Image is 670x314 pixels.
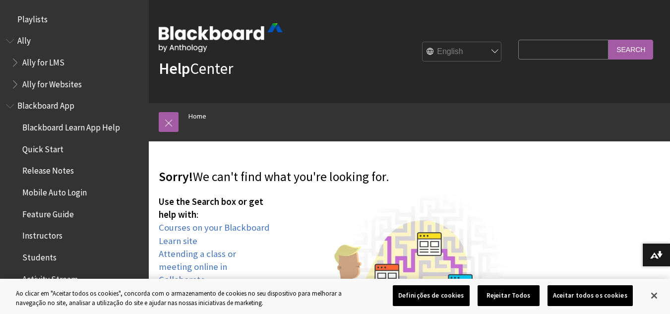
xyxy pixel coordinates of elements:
span: Blackboard App [17,98,74,111]
span: Use the Search box or get help with [159,196,263,220]
span: Students [22,249,57,262]
strong: Help [159,59,190,78]
p: : [159,195,513,299]
span: Playlists [17,11,48,24]
span: Activity Stream [22,271,78,284]
img: Blackboard by Anthology [159,23,283,52]
button: Definições de cookies [393,285,470,306]
a: Home [188,110,206,123]
nav: Book outline for Anthology Ally Help [6,33,143,93]
span: Ally [17,33,31,46]
nav: Book outline for Playlists [6,11,143,28]
span: Sorry! [159,169,193,185]
p: We can't find what you're looking for. [159,168,513,186]
button: Rejeitar Todos [478,285,540,306]
span: Quick Start [22,141,63,154]
button: Fechar [643,285,665,307]
a: Attending a class or meeting online in Collaborate [159,248,236,286]
span: Feature Guide [22,206,74,219]
span: Instructors [22,228,62,241]
span: Ally for LMS [22,54,64,67]
button: Aceitar todos os cookies [548,285,633,306]
a: Courses on your Blackboard Learn site [159,222,270,247]
span: Release Notes [22,163,74,176]
span: Blackboard Learn App Help [22,119,120,132]
a: HelpCenter [159,59,233,78]
select: Site Language Selector [423,42,502,62]
span: Ally for Websites [22,76,82,89]
div: Ao clicar em "Aceitar todos os cookies", concorda com o armazenamento de cookies no seu dispositi... [16,289,368,308]
input: Search [609,40,653,59]
span: Mobile Auto Login [22,184,87,197]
